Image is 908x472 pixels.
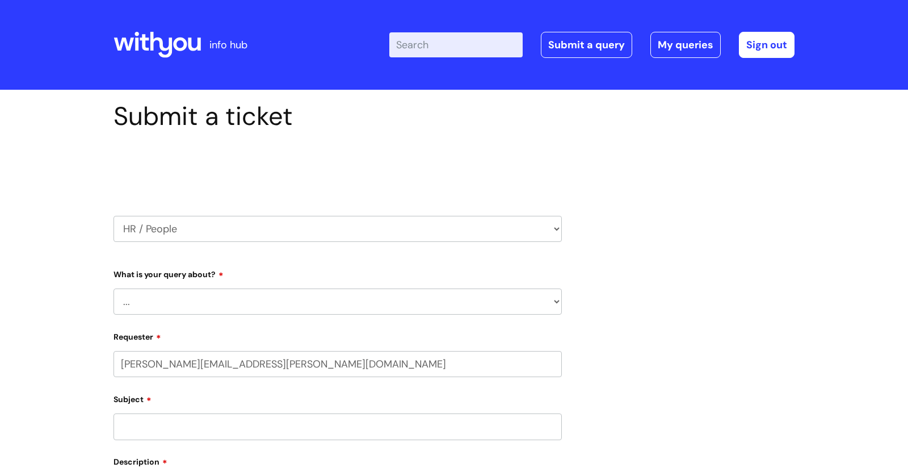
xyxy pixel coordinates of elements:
label: What is your query about? [113,266,562,279]
label: Description [113,453,562,467]
h2: Select issue type [113,158,562,179]
label: Subject [113,391,562,404]
input: Search [389,32,523,57]
a: Submit a query [541,32,632,58]
a: Sign out [739,32,794,58]
div: | - [389,32,794,58]
a: My queries [650,32,721,58]
h1: Submit a ticket [113,101,562,132]
p: info hub [209,36,247,54]
label: Requester [113,328,562,342]
input: Email [113,351,562,377]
